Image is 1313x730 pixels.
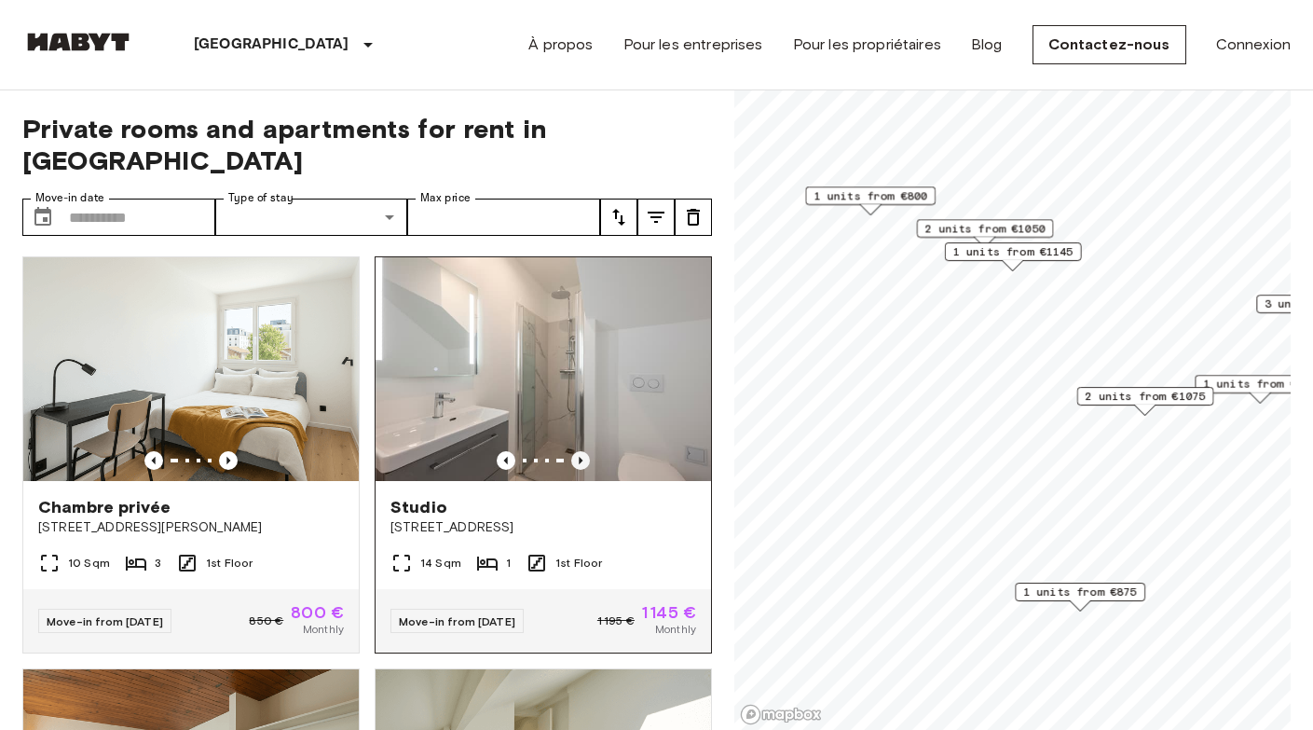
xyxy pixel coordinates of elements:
span: 850 € [249,613,283,629]
a: Pour les propriétaires [793,34,941,56]
button: tune [675,199,712,236]
span: Move-in from [DATE] [399,614,515,628]
span: 1 units from €1145 [953,243,1074,260]
a: Blog [971,34,1003,56]
span: [STREET_ADDRESS] [390,518,696,537]
span: 1st Floor [555,555,602,572]
span: 1 units from €875 [1023,584,1137,600]
div: Map marker [945,242,1082,271]
a: Mapbox logo [740,704,822,725]
a: Marketing picture of unit FR-18-002-015-02HPrevious imagePrevious imageChambre privée[STREET_ADDR... [22,256,360,654]
a: Previous imagePrevious imageStudio[STREET_ADDRESS]14 Sqm11st FloorMove-in from [DATE]1 195 €1 145... [375,256,712,654]
span: 3 [155,555,161,572]
div: Map marker [805,186,936,215]
span: 1 195 € [597,613,635,629]
a: Contactez-nous [1033,25,1186,64]
button: tune [637,199,675,236]
span: 1 145 € [642,604,696,621]
span: Chambre privée [38,496,171,518]
a: Connexion [1216,34,1291,56]
label: Move-in date [35,190,104,206]
p: [GEOGRAPHIC_DATA] [194,34,349,56]
span: Private rooms and apartments for rent in [GEOGRAPHIC_DATA] [22,113,712,176]
div: Map marker [1077,387,1214,416]
label: Type of stay [228,190,294,206]
button: Previous image [571,451,590,470]
span: 14 Sqm [420,555,461,572]
span: 1st Floor [206,555,253,572]
span: 2 units from €1075 [1086,388,1206,405]
span: Monthly [655,621,696,638]
button: Choose date [24,199,62,236]
span: Monthly [303,621,344,638]
span: 1 units from €800 [814,187,927,204]
span: 2 units from €1050 [925,220,1046,237]
a: Pour les entreprises [623,34,763,56]
img: Habyt [22,33,134,51]
img: Marketing picture of unit FR-18-009-003-001 [376,257,711,481]
a: À propos [528,34,593,56]
label: Max price [420,190,471,206]
div: Map marker [1015,583,1145,612]
span: 800 € [291,604,344,621]
span: 10 Sqm [68,555,110,572]
div: Map marker [917,219,1054,248]
span: 1 [506,555,511,572]
button: tune [600,199,637,236]
span: Studio [390,496,447,518]
button: Previous image [144,451,163,470]
button: Previous image [219,451,238,470]
span: Move-in from [DATE] [47,614,163,628]
button: Previous image [497,451,515,470]
span: [STREET_ADDRESS][PERSON_NAME] [38,518,344,537]
img: Marketing picture of unit FR-18-002-015-02H [23,257,359,481]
